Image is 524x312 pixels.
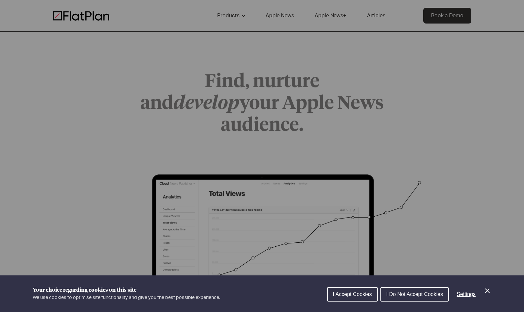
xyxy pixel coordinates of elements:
[457,291,476,297] span: Settings
[33,294,220,301] p: We use cookies to optimise site functionality and give you the best possible experience.
[386,291,443,297] span: I Do Not Accept Cookies
[380,287,449,302] button: I Do Not Accept Cookies
[33,286,220,294] h1: Your choice regarding cookies on this site
[451,288,481,301] button: Settings
[333,291,372,297] span: I Accept Cookies
[483,287,491,295] button: Close Cookie Control
[327,287,378,302] button: I Accept Cookies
